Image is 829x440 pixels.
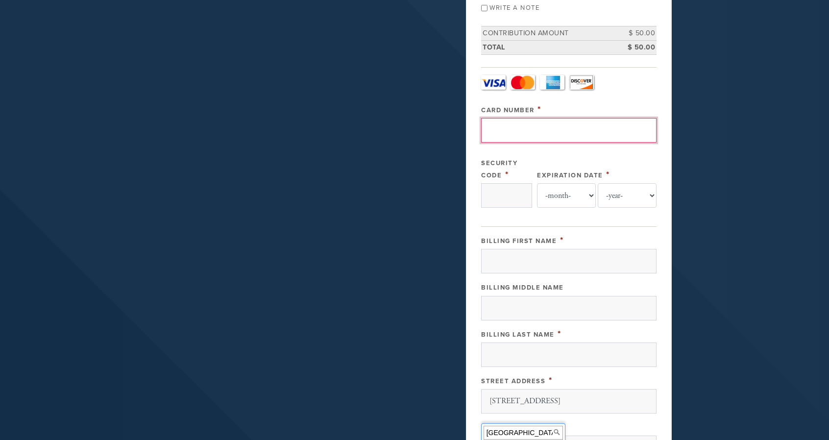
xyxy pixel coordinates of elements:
span: This field is required. [558,328,561,339]
td: Total [481,40,612,54]
span: This field is required. [606,169,610,180]
label: Expiration Date [537,171,603,179]
td: $ 50.00 [612,26,657,41]
label: Card Number [481,106,535,114]
label: Billing Middle Name [481,284,564,292]
label: Billing Last Name [481,331,555,339]
a: MasterCard [511,75,535,90]
a: Discover [569,75,594,90]
span: This field is required. [537,104,541,115]
select: Expiration Date year [598,183,657,208]
span: This field is required. [502,421,506,432]
a: Visa [481,75,506,90]
span: This field is required. [549,375,553,386]
td: $ 50.00 [612,40,657,54]
a: Amex [540,75,564,90]
label: Write a note [489,4,539,12]
span: This field is required. [560,235,564,245]
select: Expiration Date month [537,183,596,208]
label: Security Code [481,159,517,179]
span: This field is required. [505,169,509,180]
label: Billing First Name [481,237,557,245]
td: Contribution Amount [481,26,612,41]
label: Street Address [481,377,545,385]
